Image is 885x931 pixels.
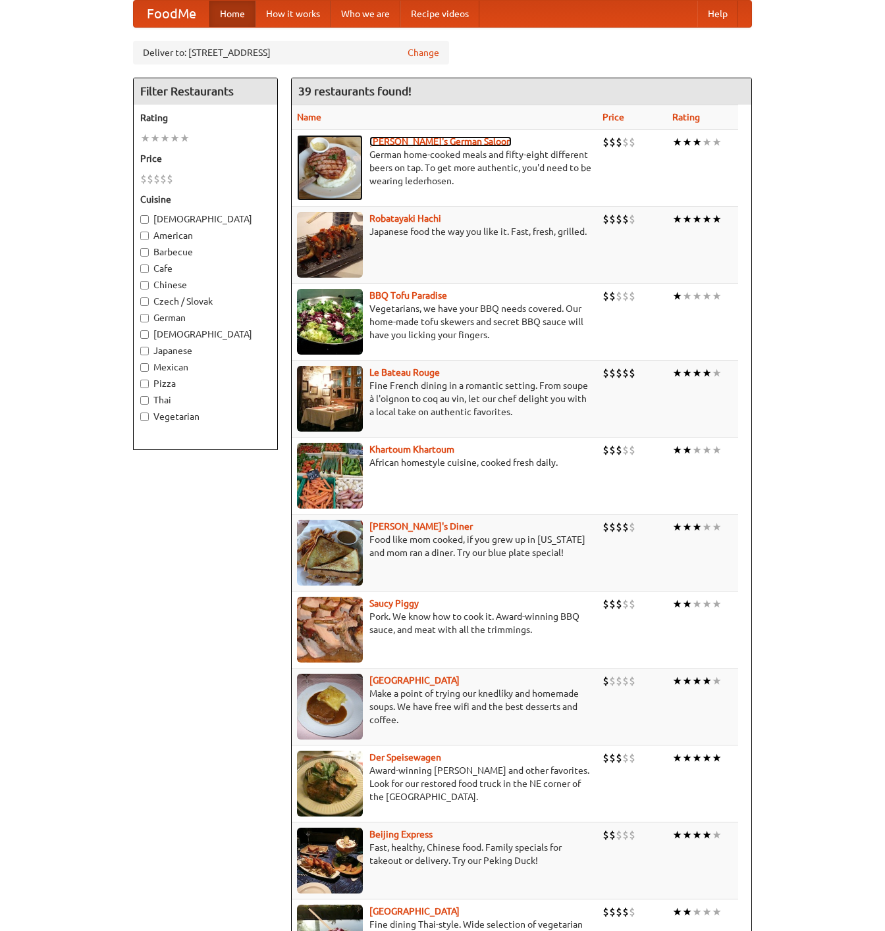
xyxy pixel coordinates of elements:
a: BBQ Tofu Paradise [369,290,447,301]
img: speisewagen.jpg [297,751,363,817]
li: $ [603,905,609,919]
input: Mexican [140,363,149,372]
input: Cafe [140,264,149,273]
input: Barbecue [140,248,149,257]
li: $ [629,520,635,534]
li: $ [622,443,629,457]
img: robatayaki.jpg [297,212,363,278]
div: Deliver to: [STREET_ADDRESS] [133,41,449,64]
input: [DEMOGRAPHIC_DATA] [140,215,149,224]
li: $ [629,212,635,226]
h5: Price [140,152,271,165]
label: [DEMOGRAPHIC_DATA] [140,213,271,226]
li: $ [616,597,622,611]
b: [GEOGRAPHIC_DATA] [369,906,460,917]
a: Help [697,1,738,27]
li: ★ [672,751,682,765]
li: $ [603,289,609,303]
li: $ [609,520,616,534]
li: $ [629,135,635,149]
li: ★ [170,131,180,145]
li: $ [629,751,635,765]
li: $ [616,289,622,303]
li: ★ [702,597,712,611]
b: Beijing Express [369,829,433,840]
li: ★ [672,828,682,842]
p: German home-cooked meals and fifty-eight different beers on tap. To get more authentic, you'd nee... [297,148,592,188]
a: Name [297,112,321,122]
a: Robatayaki Hachi [369,213,441,224]
label: Cafe [140,262,271,275]
li: ★ [682,212,692,226]
li: $ [622,905,629,919]
li: ★ [692,366,702,380]
li: $ [616,135,622,149]
li: $ [622,597,629,611]
li: ★ [702,905,712,919]
input: Thai [140,396,149,405]
li: ★ [682,443,692,457]
label: German [140,311,271,324]
li: $ [140,172,147,186]
li: $ [160,172,167,186]
li: ★ [712,751,722,765]
label: Czech / Slovak [140,295,271,308]
a: Le Bateau Rouge [369,367,440,378]
li: $ [609,212,616,226]
li: $ [622,366,629,380]
li: ★ [712,674,722,688]
a: Der Speisewagen [369,752,441,763]
h5: Rating [140,111,271,124]
li: ★ [682,597,692,611]
li: ★ [692,135,702,149]
li: ★ [682,520,692,534]
li: $ [609,828,616,842]
input: Pizza [140,380,149,388]
p: Food like mom cooked, if you grew up in [US_STATE] and mom ran a diner. Try our blue plate special! [297,533,592,559]
label: [DEMOGRAPHIC_DATA] [140,328,271,341]
li: $ [616,674,622,688]
input: [DEMOGRAPHIC_DATA] [140,330,149,339]
label: Pizza [140,377,271,390]
p: Make a point of trying our knedlíky and homemade soups. We have free wifi and the best desserts a... [297,687,592,726]
li: $ [629,366,635,380]
img: saucy.jpg [297,597,363,663]
li: ★ [692,751,702,765]
li: $ [609,905,616,919]
p: Vegetarians, we have your BBQ needs covered. Our home-made tofu skewers and secret BBQ sauce will... [297,302,592,341]
a: Saucy Piggy [369,598,419,609]
li: ★ [692,905,702,919]
li: ★ [702,520,712,534]
li: $ [616,828,622,842]
img: tofuparadise.jpg [297,289,363,355]
ng-pluralize: 39 restaurants found! [298,85,412,97]
label: Vegetarian [140,410,271,423]
li: ★ [672,597,682,611]
li: ★ [682,751,692,765]
li: $ [616,520,622,534]
a: [PERSON_NAME]'s Diner [369,521,473,532]
img: bateaurouge.jpg [297,366,363,432]
li: $ [622,674,629,688]
li: ★ [672,674,682,688]
li: $ [622,751,629,765]
li: ★ [692,828,702,842]
img: esthers.jpg [297,135,363,201]
b: [GEOGRAPHIC_DATA] [369,675,460,686]
li: ★ [702,443,712,457]
li: ★ [702,135,712,149]
li: $ [609,289,616,303]
li: ★ [180,131,190,145]
li: $ [616,366,622,380]
a: [PERSON_NAME]'s German Saloon [369,136,512,147]
input: Chinese [140,281,149,289]
li: $ [622,520,629,534]
li: $ [616,905,622,919]
a: Change [408,46,439,59]
li: $ [616,443,622,457]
